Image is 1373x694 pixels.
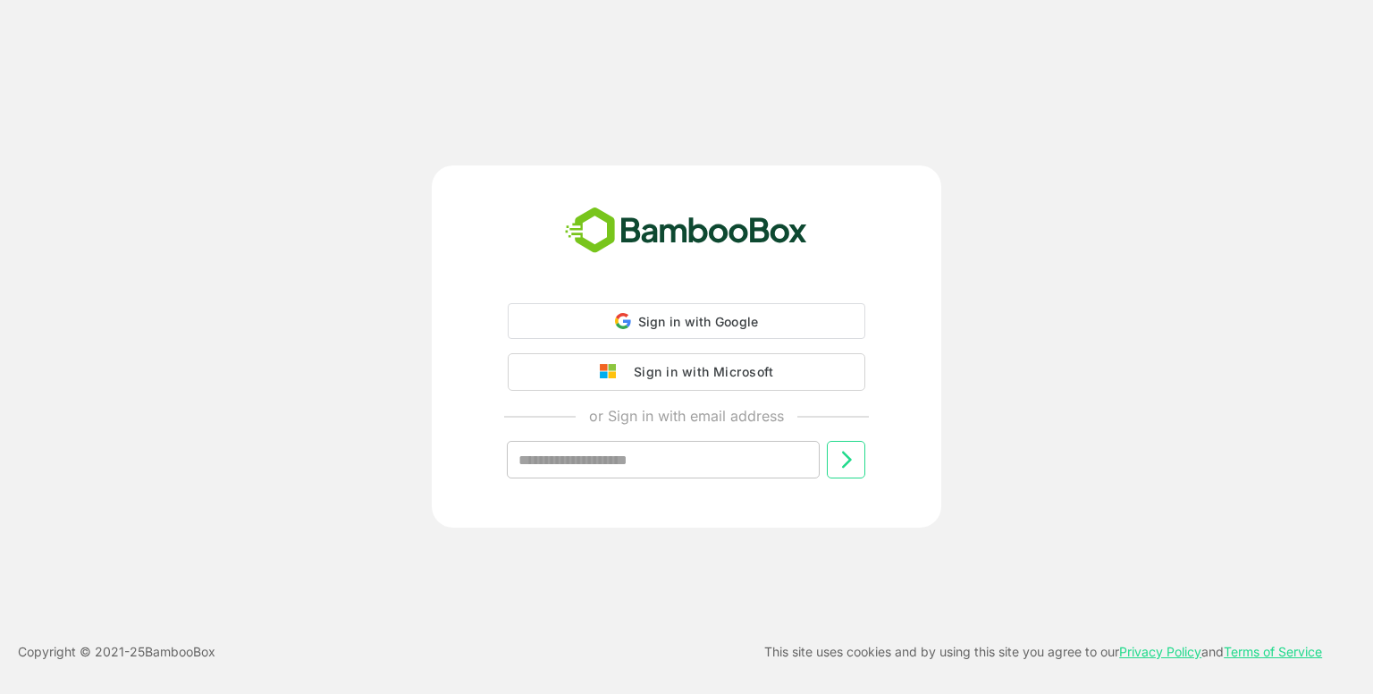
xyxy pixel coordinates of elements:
img: google [600,364,625,380]
img: bamboobox [555,201,817,260]
div: Sign in with Microsoft [625,360,773,384]
span: Sign in with Google [638,314,759,329]
a: Privacy Policy [1119,644,1201,659]
div: Sign in with Google [508,303,865,339]
a: Terms of Service [1224,644,1322,659]
p: or Sign in with email address [589,405,784,427]
p: Copyright © 2021- 25 BambooBox [18,641,215,663]
button: Sign in with Microsoft [508,353,865,391]
p: This site uses cookies and by using this site you agree to our and [764,641,1322,663]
